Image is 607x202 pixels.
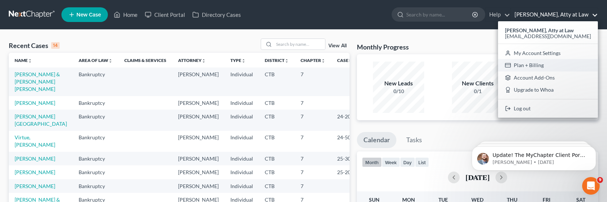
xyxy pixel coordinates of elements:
span: 9 [597,177,603,183]
iframe: Intercom live chat [582,177,600,195]
td: Individual [225,179,259,193]
a: Case Nounfold_more [337,58,361,63]
td: Bankruptcy [73,179,118,193]
button: month [362,157,382,167]
i: unfold_more [321,59,325,63]
td: 7 [295,179,331,193]
td: Individual [225,67,259,96]
td: Individual [225,152,259,165]
td: Bankruptcy [73,96,118,110]
a: Client Portal [141,8,189,21]
td: Individual [225,165,259,179]
a: Nameunfold_more [15,58,32,63]
td: [PERSON_NAME] [172,131,225,152]
div: New Leads [373,79,424,88]
button: day [400,157,415,167]
a: Attorneyunfold_more [178,58,206,63]
a: Calendar [357,132,396,148]
td: CTB [259,165,295,179]
td: 7 [295,110,331,131]
i: unfold_more [108,59,113,63]
a: Plan + Billing [498,59,598,71]
a: Account Add-Ons [498,71,598,84]
a: [PERSON_NAME] [15,100,55,106]
td: [PERSON_NAME] [172,152,225,165]
td: Bankruptcy [73,67,118,96]
td: [PERSON_NAME] [172,179,225,193]
td: 24-20196 [331,110,366,131]
td: Bankruptcy [73,110,118,131]
i: unfold_more [28,59,32,63]
a: View All [328,43,347,48]
a: [PERSON_NAME] & [PERSON_NAME] [PERSON_NAME] [15,71,60,92]
a: [PERSON_NAME][GEOGRAPHIC_DATA] [15,113,67,127]
th: Claims & Services [118,53,172,67]
input: Search by name... [274,39,325,49]
td: Individual [225,131,259,152]
i: unfold_more [284,59,289,63]
td: 7 [295,96,331,110]
td: Individual [225,110,259,131]
td: [PERSON_NAME] [172,165,225,179]
td: CTB [259,131,295,152]
a: Chapterunfold_more [301,58,325,63]
a: Directory Cases [189,8,245,21]
a: Help [486,8,510,21]
td: 7 [295,67,331,96]
td: 7 [295,165,331,179]
div: Recent Cases [9,41,60,50]
a: [PERSON_NAME] [15,183,55,189]
div: 0/10 [373,88,424,95]
a: Tasks [400,132,429,148]
td: Bankruptcy [73,165,118,179]
div: [PERSON_NAME], Atty at Law [498,21,598,118]
td: [PERSON_NAME] [172,110,225,131]
a: Home [110,8,141,21]
a: Districtunfold_more [265,58,289,63]
td: 24-50792 [331,131,366,152]
td: 25-20635 [331,165,366,179]
button: list [415,157,429,167]
a: Typeunfold_more [230,58,246,63]
td: Bankruptcy [73,131,118,152]
td: 7 [295,131,331,152]
td: Bankruptcy [73,152,118,165]
td: CTB [259,67,295,96]
td: 7 [295,152,331,165]
td: CTB [259,152,295,165]
input: Search by name... [406,8,473,21]
a: [PERSON_NAME] [15,169,55,175]
a: Upgrade to Whoa [498,84,598,96]
div: New Clients [452,79,503,88]
i: unfold_more [241,59,246,63]
div: 0/1 [452,88,503,95]
td: 25-30463 [331,152,366,165]
a: [PERSON_NAME] [15,155,55,162]
span: New Case [76,12,101,18]
td: CTB [259,179,295,193]
a: Log out [498,102,598,115]
iframe: Intercom notifications message [461,131,607,182]
td: CTB [259,110,295,131]
td: [PERSON_NAME] [172,96,225,110]
a: Area of Lawunfold_more [79,58,113,63]
td: Individual [225,96,259,110]
a: [PERSON_NAME], Atty at Law [511,8,598,21]
div: 14 [51,42,60,49]
h3: Monthly Progress [357,43,409,51]
button: week [382,157,400,167]
td: [PERSON_NAME] [172,67,225,96]
i: unfold_more [201,59,206,63]
strong: [PERSON_NAME], Atty at Law [505,27,574,33]
a: My Account Settings [498,47,598,59]
td: CTB [259,96,295,110]
a: Virtue, [PERSON_NAME] [15,134,55,148]
span: [EMAIL_ADDRESS][DOMAIN_NAME] [505,33,591,39]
